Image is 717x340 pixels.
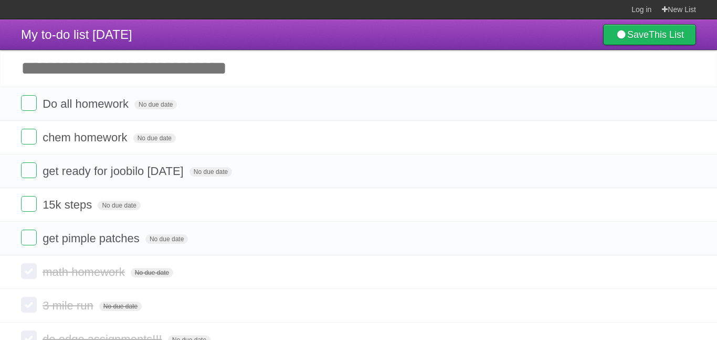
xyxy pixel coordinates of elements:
[21,297,37,313] label: Done
[133,133,176,143] span: No due date
[21,263,37,279] label: Done
[21,27,132,42] span: My to-do list [DATE]
[131,268,173,277] span: No due date
[134,100,177,109] span: No due date
[649,29,684,40] b: This List
[43,265,128,279] span: math homework
[98,201,140,210] span: No due date
[145,234,188,244] span: No due date
[43,198,94,211] span: 15k steps
[43,299,96,312] span: 3 mile run
[43,232,142,245] span: get pimple patches
[43,164,186,178] span: get ready for joobilo [DATE]
[21,230,37,245] label: Done
[99,302,142,311] span: No due date
[21,162,37,178] label: Done
[21,95,37,111] label: Done
[43,97,131,110] span: Do all homework
[603,24,696,45] a: SaveThis List
[21,196,37,212] label: Done
[43,131,130,144] span: chem homework
[21,129,37,145] label: Done
[189,167,232,177] span: No due date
